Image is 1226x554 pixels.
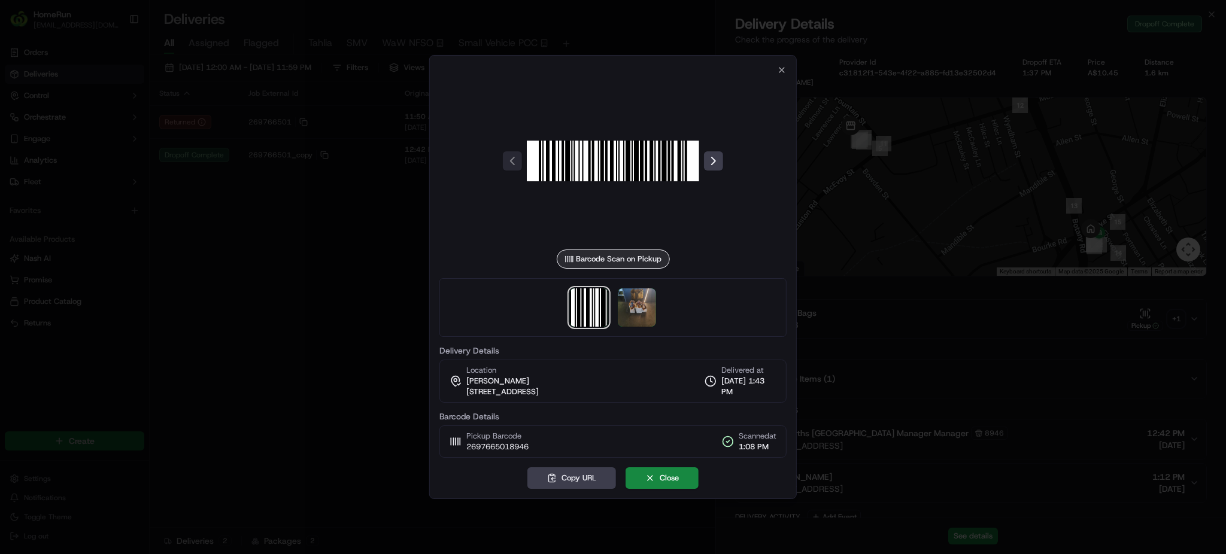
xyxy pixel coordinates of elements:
div: Barcode Scan on Pickup [556,249,669,269]
img: photo_proof_of_delivery image [618,288,656,327]
span: Delivered at [721,365,776,376]
span: Pickup Barcode [466,431,529,442]
label: Barcode Details [439,412,787,421]
span: [STREET_ADDRESS] [466,386,539,397]
span: 2697665018946 [466,442,529,452]
span: 1:08 PM [739,442,776,452]
img: barcode_scan_on_pickup image [527,75,699,247]
span: Scanned at [739,431,776,442]
button: Copy URL [527,467,616,489]
span: Location [466,365,496,376]
span: [PERSON_NAME] [466,376,529,386]
button: Close [626,467,699,489]
span: [DATE] 1:43 PM [721,376,776,397]
label: Delivery Details [439,346,787,355]
img: barcode_scan_on_pickup image [570,288,608,327]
